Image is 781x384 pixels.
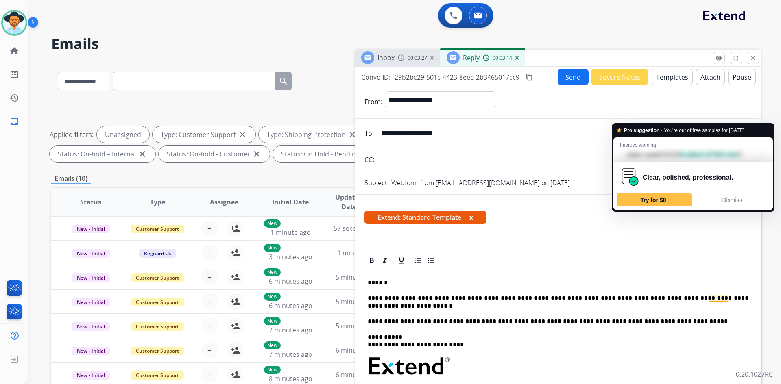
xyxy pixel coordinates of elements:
button: Send [558,69,589,85]
p: To: [364,128,374,138]
p: Emails (10) [51,174,91,184]
span: 00:03:14 [493,55,512,61]
mat-icon: fullscreen [732,54,740,62]
mat-icon: close [749,54,757,62]
p: New [264,268,281,276]
mat-icon: home [9,46,19,56]
h2: Emails [51,36,761,52]
span: New - Initial [72,249,110,258]
mat-icon: close [238,130,247,139]
mat-icon: person_add [231,223,240,233]
span: New - Initial [72,298,110,306]
mat-icon: remove_red_eye [715,54,722,62]
p: New [264,293,281,301]
span: 1 minute ago [271,228,311,237]
p: Applied filters: [50,130,94,139]
mat-icon: person_add [231,370,240,380]
p: New [264,366,281,374]
mat-icon: list_alt [9,69,19,79]
span: Customer Support [131,347,184,355]
span: 00:03:27 [408,55,427,61]
mat-icon: inbox [9,117,19,126]
p: New [264,317,281,325]
p: New [264,244,281,252]
span: 6 minutes ago [336,346,379,355]
button: + [201,367,218,383]
p: New [264,219,281,228]
button: + [201,245,218,261]
mat-icon: person_add [231,321,240,331]
span: New - Initial [72,225,110,233]
mat-icon: close [252,149,262,159]
div: Status: On Hold - Pending Parts [273,146,397,162]
span: 5 minutes ago [336,273,379,282]
span: + [207,248,211,258]
span: New - Initial [72,273,110,282]
span: Assignee [210,197,238,207]
span: Inbox [377,53,395,62]
span: + [207,297,211,306]
span: Customer Support [131,371,184,380]
div: Type: Shipping Protection [259,126,365,143]
span: New - Initial [72,347,110,355]
mat-icon: person_add [231,272,240,282]
p: 0.20.1027RC [736,369,773,379]
span: + [207,223,211,233]
span: Customer Support [131,298,184,306]
button: Pause [728,69,756,85]
mat-icon: person_add [231,297,240,306]
p: From: [364,97,382,106]
div: Bold [366,254,378,267]
mat-icon: search [279,76,288,86]
span: 5 minutes ago [336,321,379,330]
p: New [264,341,281,349]
span: New - Initial [72,371,110,380]
span: + [207,321,211,331]
span: Status [80,197,101,207]
div: Type: Customer Support [153,126,255,143]
div: Ordered List [412,254,424,267]
span: 3 minutes ago [269,252,312,261]
span: 6 minutes ago [269,277,312,286]
mat-icon: person_add [231,345,240,355]
button: + [201,293,218,310]
span: Type [150,197,165,207]
p: Webform from [EMAIL_ADDRESS][DOMAIN_NAME] on [DATE] [391,178,570,188]
button: + [201,318,218,334]
span: 5 minutes ago [336,297,379,306]
span: 1 minute ago [337,248,377,257]
span: + [207,345,211,355]
span: Extend: Standard Template [364,211,486,224]
span: Updated Date [331,192,368,212]
span: 6 minutes ago [336,370,379,379]
span: + [207,370,211,380]
div: Unassigned [97,126,149,143]
span: 8 minutes ago [269,374,312,383]
div: Underline [395,254,408,267]
span: 7 minutes ago [269,325,312,334]
button: Secure Notes [591,69,648,85]
p: Subject: [364,178,389,188]
span: Customer Support [131,273,184,282]
mat-icon: person_add [231,248,240,258]
button: Attach [696,69,725,85]
button: x [469,213,473,222]
div: Italic [379,254,391,267]
p: CC: [364,155,374,165]
mat-icon: history [9,93,19,103]
span: 29b2bc29-501c-4423-8eee-2b3465017cc9 [395,73,519,82]
span: Reply [463,53,480,62]
span: + [207,272,211,282]
button: + [201,269,218,285]
span: Initial Date [272,197,309,207]
div: Bullet List [425,254,437,267]
span: New - Initial [72,322,110,331]
button: + [201,220,218,236]
div: Status: On-hold - Customer [159,146,270,162]
span: Customer Support [131,225,184,233]
img: avatar [3,11,26,34]
mat-icon: content_copy [526,74,533,81]
button: + [201,342,218,358]
p: Convo ID: [361,72,390,82]
mat-icon: close [347,130,357,139]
